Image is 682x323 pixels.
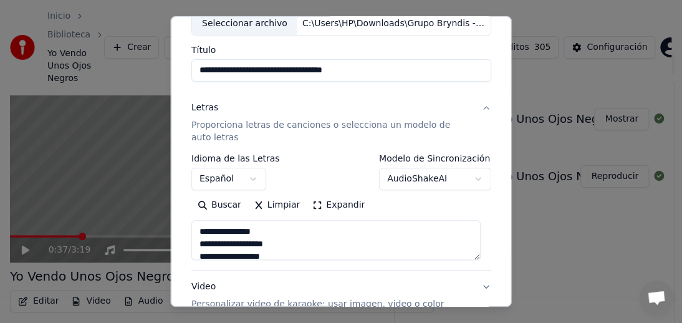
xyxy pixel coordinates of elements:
div: Letras [191,102,218,114]
button: VideoPersonalizar video de karaoke: usar imagen, video o color [191,271,491,321]
button: Limpiar [247,195,305,215]
div: C:\Users\HP\Downloads\Grupo Bryndis - Te He Prometido (Audio).mp4 [297,17,490,30]
label: Título [191,46,491,54]
div: Video [191,281,444,311]
div: Seleccionar archivo [192,12,297,35]
label: Modelo de Sincronización [379,154,491,163]
button: Expandir [306,195,371,215]
p: Personalizar video de karaoke: usar imagen, video o color [191,298,444,311]
p: Proporciona letras de canciones o selecciona un modelo de auto letras [191,119,471,144]
button: LetrasProporciona letras de canciones o selecciona un modelo de auto letras [191,92,491,154]
label: Idioma de las Letras [191,154,280,163]
button: Buscar [191,195,247,215]
div: LetrasProporciona letras de canciones o selecciona un modelo de auto letras [191,154,491,270]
